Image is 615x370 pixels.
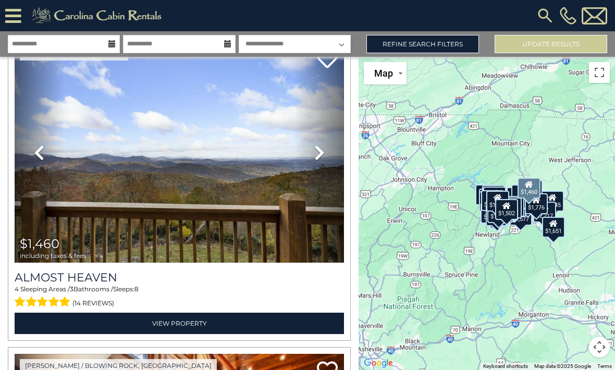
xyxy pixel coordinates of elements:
div: $2,491 [479,191,502,212]
div: $1,776 [525,193,548,214]
div: $1,804 [481,202,503,223]
div: $1,100 [501,196,524,217]
img: thumbnail_163272621.jpeg [15,42,344,263]
span: Map data ©2025 Google [534,363,591,369]
button: Update Results [495,35,607,53]
a: Open this area in Google Maps (opens a new window) [361,356,396,370]
span: 8 [134,285,139,293]
div: $1,577 [509,204,532,225]
a: [PHONE_NUMBER] [557,7,579,24]
span: 4 [15,285,19,293]
span: including taxes & fees [20,252,87,259]
span: (14 reviews) [72,297,114,310]
div: Sleeping Areas / Bathrooms / Sleeps: [15,285,344,310]
a: Terms (opens in new tab) [597,363,612,369]
div: $1,344 [511,184,534,205]
button: Map camera controls [589,337,610,357]
span: 3 [70,285,73,293]
img: Khaki-logo.png [27,5,170,26]
div: $2,780 [481,190,504,211]
button: Keyboard shortcuts [483,363,528,370]
div: $1,684 [483,187,506,207]
div: $1,607 [486,191,509,212]
div: $1,651 [543,216,565,237]
img: search-regular.svg [536,6,555,25]
span: Map [374,68,393,79]
div: $1,621 [486,205,509,226]
a: Add to favorites [317,48,338,71]
a: Almost Heaven [15,270,344,285]
div: $1,345 [487,202,510,223]
span: $1,460 [20,236,59,251]
button: Toggle fullscreen view [589,62,610,83]
a: Refine Search Filters [366,35,479,53]
a: View Property [15,313,344,334]
div: $3,945 [541,191,564,212]
button: Change map style [364,62,407,84]
img: Google [361,356,396,370]
div: $2,017 [482,184,505,205]
div: $1,762 [499,197,522,218]
div: $1,502 [495,199,518,219]
div: $1,460 [518,178,540,199]
div: $2,078 [475,184,498,205]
